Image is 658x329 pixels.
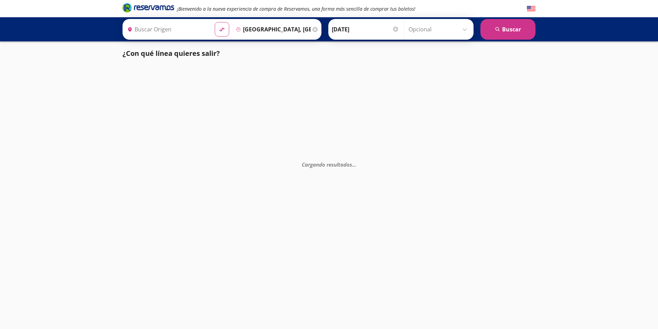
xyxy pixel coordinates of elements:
[355,161,356,168] span: .
[123,48,220,59] p: ¿Con qué línea quieres salir?
[408,21,470,38] input: Opcional
[123,2,174,15] a: Brand Logo
[123,2,174,13] i: Brand Logo
[480,19,535,40] button: Buscar
[352,161,353,168] span: .
[125,21,209,38] input: Buscar Origen
[332,21,399,38] input: Elegir Fecha
[233,21,311,38] input: Buscar Destino
[302,161,356,168] em: Cargando resultados
[527,4,535,13] button: English
[177,6,415,12] em: ¡Bienvenido a la nueva experiencia de compra de Reservamos, una forma más sencilla de comprar tus...
[353,161,355,168] span: .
